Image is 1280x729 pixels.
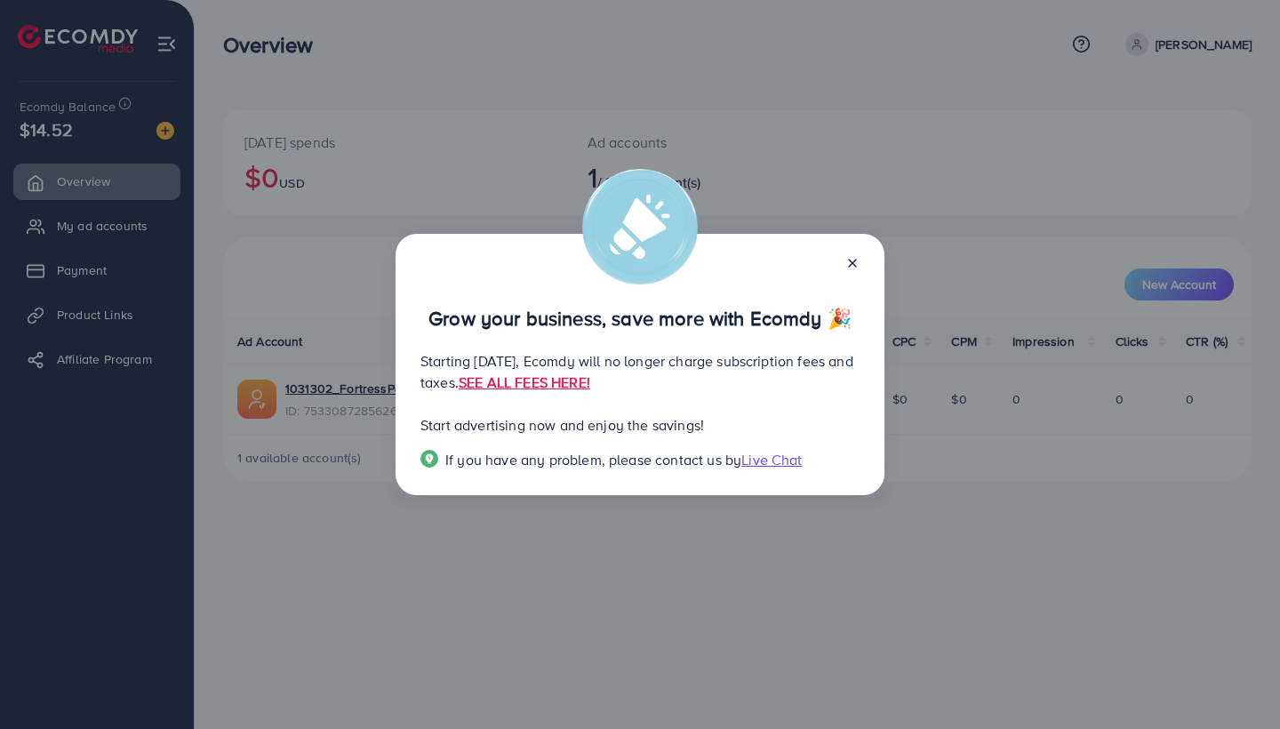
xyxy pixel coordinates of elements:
p: Grow your business, save more with Ecomdy 🎉 [420,308,860,329]
a: SEE ALL FEES HERE! [459,373,590,392]
img: Popup guide [420,450,438,468]
p: Start advertising now and enjoy the savings! [420,414,860,436]
span: Live Chat [741,450,802,469]
img: alert [582,169,698,284]
span: If you have any problem, please contact us by [445,450,741,469]
p: Starting [DATE], Ecomdy will no longer charge subscription fees and taxes. [420,350,860,393]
